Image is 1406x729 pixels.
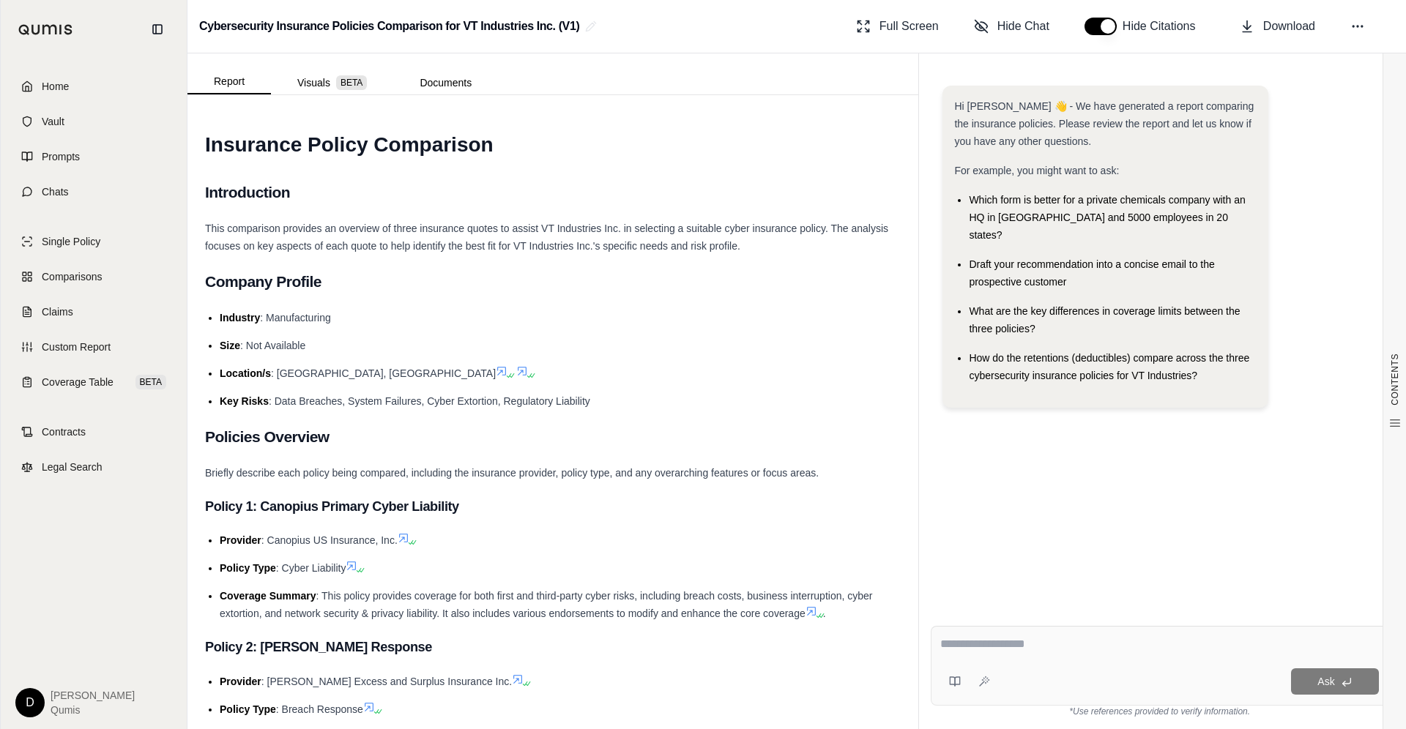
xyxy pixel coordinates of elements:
[276,562,346,574] span: : Cyber Liability
[42,79,69,94] span: Home
[146,18,169,41] button: Collapse sidebar
[18,24,73,35] img: Qumis Logo
[336,75,367,90] span: BETA
[10,225,178,258] a: Single Policy
[10,261,178,293] a: Comparisons
[220,562,276,574] span: Policy Type
[220,312,260,324] span: Industry
[954,165,1119,176] span: For example, you might want to ask:
[969,258,1214,288] span: Draft your recommendation into a concise email to the prospective customer
[42,149,80,164] span: Prompts
[969,352,1249,381] span: How do the retentions (deductibles) compare across the three cybersecurity insurance policies for...
[260,312,331,324] span: : Manufacturing
[42,425,86,439] span: Contracts
[205,493,901,520] h3: Policy 1: Canopius Primary Cyber Liability
[271,367,496,379] span: : [GEOGRAPHIC_DATA], [GEOGRAPHIC_DATA]
[205,467,819,479] span: Briefly describe each policy being compared, including the insurance provider, policy type, and a...
[199,13,579,40] h2: Cybersecurity Insurance Policies Comparison for VT Industries Inc. (V1)
[42,184,69,199] span: Chats
[220,676,261,687] span: Provider
[261,534,398,546] span: : Canopius US Insurance, Inc.
[205,266,901,297] h2: Company Profile
[15,688,45,717] div: D
[42,340,111,354] span: Custom Report
[42,269,102,284] span: Comparisons
[10,451,178,483] a: Legal Search
[269,395,590,407] span: : Data Breaches, System Failures, Cyber Extortion, Regulatory Liability
[220,367,271,379] span: Location/s
[220,703,276,715] span: Policy Type
[997,18,1049,35] span: Hide Chat
[261,676,512,687] span: : [PERSON_NAME] Excess and Surplus Insurance Inc.
[879,18,939,35] span: Full Screen
[10,105,178,138] a: Vault
[10,141,178,173] a: Prompts
[969,194,1245,241] span: Which form is better for a private chemicals company with an HQ in [GEOGRAPHIC_DATA] and 5000 emp...
[1317,676,1334,687] span: Ask
[1263,18,1315,35] span: Download
[969,305,1240,334] span: What are the key differences in coverage limits between the three policies?
[931,706,1388,717] div: *Use references provided to verify information.
[10,366,178,398] a: Coverage TableBETA
[954,100,1254,147] span: Hi [PERSON_NAME] 👋 - We have generated a report comparing the insurance policies. Please review t...
[968,12,1055,41] button: Hide Chat
[187,70,271,94] button: Report
[205,422,901,452] h2: Policies Overview
[42,460,103,474] span: Legal Search
[205,223,888,252] span: This comparison provides an overview of three insurance quotes to assist VT Industries Inc. in se...
[271,71,393,94] button: Visuals
[10,296,178,328] a: Claims
[10,331,178,363] a: Custom Report
[135,375,166,389] span: BETA
[220,590,873,619] span: : This policy provides coverage for both first and third-party cyber risks, including breach cost...
[42,114,64,129] span: Vault
[220,534,261,546] span: Provider
[220,590,316,602] span: Coverage Summary
[51,688,135,703] span: [PERSON_NAME]
[10,416,178,448] a: Contracts
[823,607,826,619] span: .
[850,12,945,41] button: Full Screen
[220,395,269,407] span: Key Risks
[205,177,901,208] h2: Introduction
[1123,18,1205,35] span: Hide Citations
[220,340,240,351] span: Size
[1291,668,1379,695] button: Ask
[393,71,498,94] button: Documents
[1389,354,1401,405] span: CONTENTS
[240,340,305,351] span: : Not Available
[51,703,135,717] span: Qumis
[10,70,178,102] a: Home
[1234,12,1321,41] button: Download
[205,634,901,660] h3: Policy 2: [PERSON_NAME] Response
[276,703,363,715] span: : Breach Response
[42,375,114,389] span: Coverage Table
[42,234,100,249] span: Single Policy
[42,304,73,319] span: Claims
[10,176,178,208] a: Chats
[205,124,901,165] h1: Insurance Policy Comparison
